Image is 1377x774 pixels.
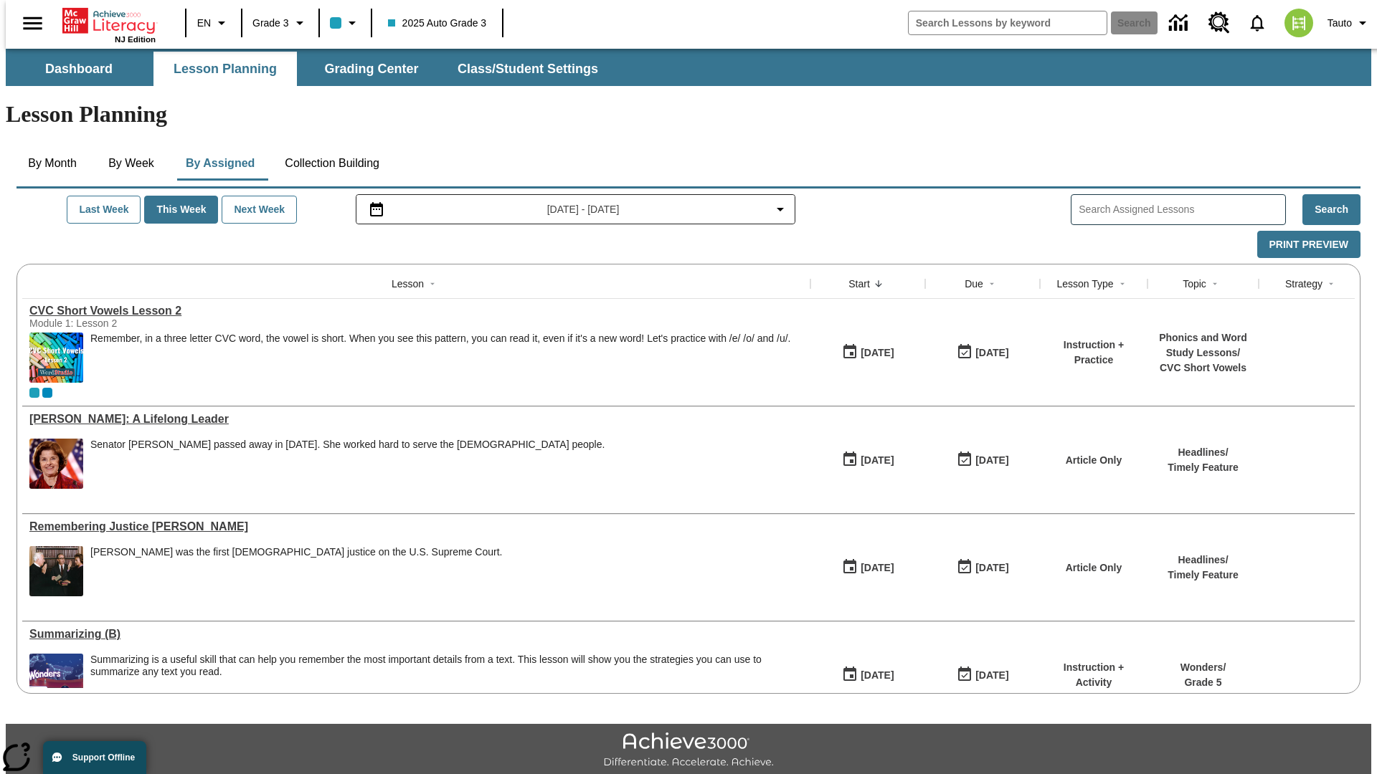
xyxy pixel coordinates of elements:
[1276,4,1322,42] button: Select a new avatar
[1168,568,1239,583] p: Timely Feature
[870,275,887,292] button: Sort
[848,277,870,291] div: Start
[1285,277,1322,291] div: Strategy
[1056,277,1113,291] div: Lesson Type
[1284,9,1313,37] img: avatar image
[1168,553,1239,568] p: Headlines /
[29,388,39,398] div: Current Class
[42,388,52,398] span: OL 2025 Auto Grade 4
[1180,660,1226,675] p: Wonders /
[1200,4,1239,42] a: Resource Center, Will open in new tab
[62,5,156,44] div: Home
[29,628,803,641] a: Summarizing (B), Lessons
[174,146,266,181] button: By Assigned
[7,52,151,86] button: Dashboard
[191,10,237,36] button: Language: EN, Select a language
[388,16,487,31] span: 2025 Auto Grade 3
[90,333,790,383] div: Remember, in a three letter CVC word, the vowel is short. When you see this pattern, you can read...
[90,654,803,704] div: Summarizing is a useful skill that can help you remember the most important details from a text. ...
[29,520,803,533] div: Remembering Justice O'Connor
[1168,445,1239,460] p: Headlines /
[29,546,83,596] img: Chief Justice Warren Burger, wearing a black robe, holds up his right hand and faces Sandra Day O...
[837,446,899,474] button: 09/24/25: First time the lesson was available
[222,196,297,224] button: Next Week
[1160,4,1200,43] a: Data Center
[975,344,1008,362] div: [DATE]
[975,559,1008,577] div: [DATE]
[247,10,314,36] button: Grade: Grade 3, Select a grade
[72,752,135,763] span: Support Offline
[861,344,894,362] div: [DATE]
[115,35,156,44] span: NJ Edition
[273,146,391,181] button: Collection Building
[1168,460,1239,475] p: Timely Feature
[1047,660,1140,690] p: Instruction + Activity
[29,520,803,533] a: Remembering Justice O'Connor, Lessons
[975,666,1008,684] div: [DATE]
[837,661,899,689] button: 09/24/25: First time the lesson was available
[90,546,502,558] div: [PERSON_NAME] was the first [DEMOGRAPHIC_DATA] justice on the U.S. Supreme Court.
[29,333,83,383] img: CVC Short Vowels Lesson 2.
[603,732,774,769] img: Achieve3000 Differentiate Accelerate Achieve
[1322,10,1377,36] button: Profile/Settings
[1257,231,1361,259] button: Print Preview
[43,741,146,774] button: Support Offline
[90,439,605,489] div: Senator Dianne Feinstein passed away in September 2023. She worked hard to serve the American peo...
[975,451,1008,469] div: [DATE]
[153,52,297,86] button: Lesson Planning
[29,413,803,426] a: Dianne Feinstein: A Lifelong Leader, Lessons
[965,277,983,291] div: Due
[1066,453,1122,468] p: Article Only
[29,654,83,704] img: Wonders Grade 5 cover, planetarium, showing constellations on domed ceiling
[837,554,899,581] button: 09/24/25: First time the lesson was available
[1328,16,1352,31] span: Tauto
[952,446,1013,474] button: 09/24/25: Last day the lesson can be accessed
[1183,277,1206,291] div: Topic
[6,101,1371,128] h1: Lesson Planning
[95,146,167,181] button: By Week
[861,559,894,577] div: [DATE]
[29,628,803,641] div: Summarizing (B)
[1066,560,1122,575] p: Article Only
[861,451,894,469] div: [DATE]
[983,275,1000,292] button: Sort
[952,554,1013,581] button: 09/24/25: Last day the lesson can be accessed
[362,201,790,218] button: Select the date range menu item
[197,16,211,31] span: EN
[62,6,156,35] a: Home
[174,61,277,77] span: Lesson Planning
[45,61,113,77] span: Dashboard
[446,52,610,86] button: Class/Student Settings
[29,317,245,329] div: Module 1: Lesson 2
[16,146,88,181] button: By Month
[458,61,598,77] span: Class/Student Settings
[90,333,790,345] p: Remember, in a three letter CVC word, the vowel is short. When you see this pattern, you can read...
[144,196,218,224] button: This Week
[1206,275,1224,292] button: Sort
[1302,194,1361,225] button: Search
[29,305,803,317] div: CVC Short Vowels Lesson 2
[67,196,141,224] button: Last Week
[29,413,803,426] div: Dianne Feinstein: A Lifelong Leader
[1155,330,1251,360] p: Phonics and Word Study Lessons /
[324,61,418,77] span: Grading Center
[90,439,605,451] div: Senator [PERSON_NAME] passed away in [DATE]. She worked hard to serve the [DEMOGRAPHIC_DATA] people.
[1239,4,1276,42] a: Notifications
[952,339,1013,366] button: 09/24/25: Last day the lesson can be accessed
[392,277,424,291] div: Lesson
[1180,675,1226,690] p: Grade 5
[861,666,894,684] div: [DATE]
[90,654,803,678] div: Summarizing is a useful skill that can help you remember the most important details from a text. ...
[772,201,789,218] svg: Collapse Date Range Filter
[1047,338,1140,368] p: Instruction + Practice
[252,16,289,31] span: Grade 3
[29,439,83,489] img: Senator Dianne Feinstein of California smiles with the U.S. flag behind her.
[1322,275,1340,292] button: Sort
[1155,360,1251,376] p: CVC Short Vowels
[952,661,1013,689] button: 09/24/25: Last day the lesson can be accessed
[90,546,502,596] div: Sandra Day O'Connor was the first female justice on the U.S. Supreme Court.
